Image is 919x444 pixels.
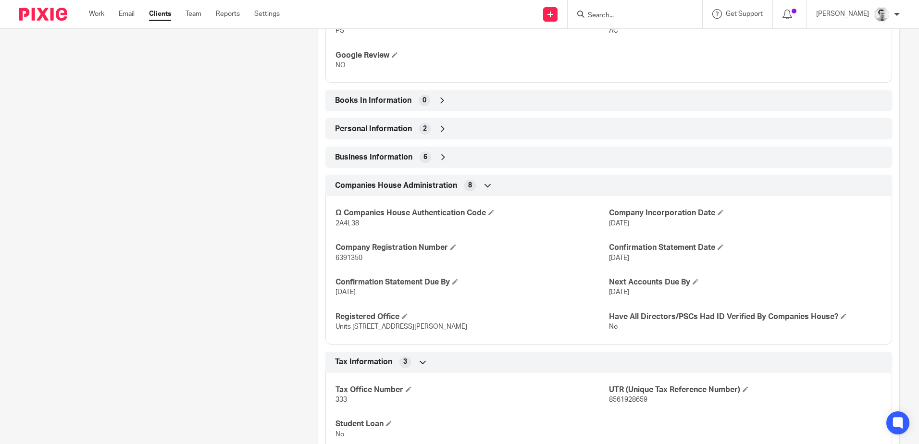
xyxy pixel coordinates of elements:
[335,323,467,330] span: Units [STREET_ADDRESS][PERSON_NAME]
[609,323,618,330] span: No
[254,9,280,19] a: Settings
[335,419,609,429] h4: Student Loan
[19,8,67,21] img: Pixie
[874,7,889,22] img: Andy_2025.jpg
[335,62,346,69] span: NO
[816,9,869,19] p: [PERSON_NAME]
[335,124,412,134] span: Personal Information
[89,9,104,19] a: Work
[335,208,609,218] h4: Ω Companies House Authentication Code
[335,357,392,367] span: Tax Information
[335,152,412,162] span: Business Information
[335,243,609,253] h4: Company Registration Number
[609,289,629,296] span: [DATE]
[335,27,344,34] span: PS
[609,385,882,395] h4: UTR (Unique Tax Reference Number)
[335,396,347,403] span: 333
[335,255,362,261] span: 6391350
[216,9,240,19] a: Reports
[726,11,763,17] span: Get Support
[587,12,673,20] input: Search
[609,312,882,322] h4: Have All Directors/PSCs Had ID Verified By Companies House?
[403,357,407,367] span: 3
[186,9,201,19] a: Team
[423,124,427,134] span: 2
[335,289,356,296] span: [DATE]
[422,96,426,105] span: 0
[609,208,882,218] h4: Company Incorporation Date
[609,277,882,287] h4: Next Accounts Due By
[468,181,472,190] span: 8
[609,243,882,253] h4: Confirmation Statement Date
[335,431,344,438] span: No
[423,152,427,162] span: 6
[335,312,609,322] h4: Registered Office
[335,385,609,395] h4: Tax Office Number
[609,255,629,261] span: [DATE]
[609,220,629,227] span: [DATE]
[609,27,618,34] span: AC
[609,396,647,403] span: 8561928659
[149,9,171,19] a: Clients
[119,9,135,19] a: Email
[335,181,457,191] span: Companies House Administration
[335,220,359,227] span: 2A4L38
[335,277,609,287] h4: Confirmation Statement Due By
[335,50,609,61] h4: Google Review
[335,96,411,106] span: Books In Information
